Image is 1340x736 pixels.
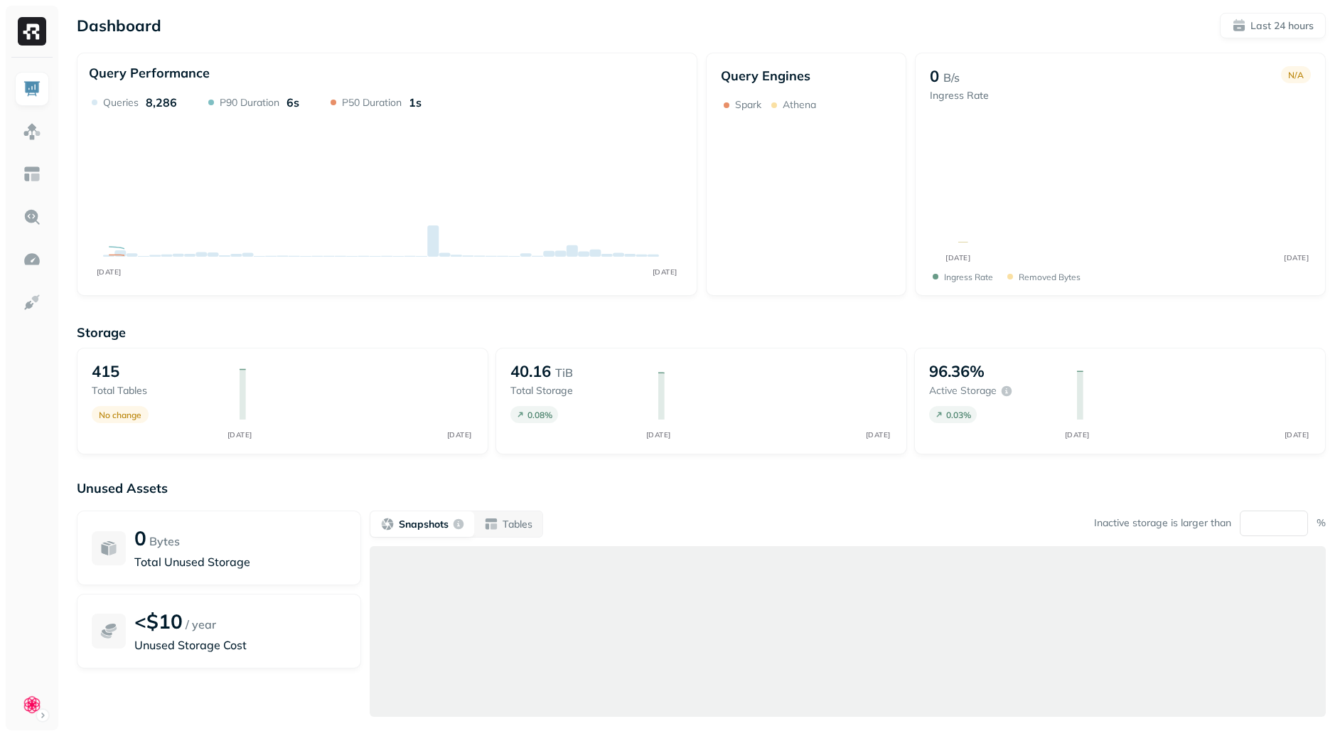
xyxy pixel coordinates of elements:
img: Dashboard [23,80,41,98]
p: P50 Duration [342,96,402,110]
img: Optimization [23,250,41,269]
p: Inactive storage is larger than [1094,516,1231,530]
tspan: [DATE] [227,430,252,439]
p: Dashboard [77,16,161,36]
p: 0.08 % [527,410,552,420]
button: Last 24 hours [1220,13,1326,38]
img: Integrations [23,293,41,311]
p: Unused Storage Cost [134,636,346,654]
p: 415 [92,361,119,381]
p: 96.36% [929,361,985,381]
p: Ingress Rate [930,89,989,102]
p: Total Unused Storage [134,553,346,570]
tspan: [DATE] [446,430,471,439]
tspan: [DATE] [1285,253,1309,262]
p: B/s [943,69,960,86]
p: Athena [783,98,816,112]
p: P90 Duration [220,96,279,110]
p: Removed bytes [1019,272,1081,282]
p: Bytes [149,533,180,550]
p: 0 [134,526,146,550]
tspan: [DATE] [865,430,890,439]
p: No change [99,410,141,420]
img: Assets [23,122,41,141]
img: Ryft [18,17,46,46]
p: TiB [555,364,573,381]
p: Unused Assets [77,480,1326,496]
p: Storage [77,324,1326,341]
p: Queries [103,96,139,110]
p: Query Engines [721,68,892,84]
p: Total storage [510,384,644,398]
p: 40.16 [510,361,551,381]
p: 0 [930,66,939,86]
p: 6s [286,95,299,110]
p: Snapshots [399,518,449,531]
p: Query Performance [89,65,210,81]
tspan: [DATE] [97,267,122,276]
p: Active storage [929,384,997,398]
p: / year [186,616,216,633]
p: Total tables [92,384,225,398]
p: Ingress Rate [944,272,993,282]
tspan: [DATE] [946,253,971,262]
p: 0.03 % [946,410,971,420]
img: Asset Explorer [23,165,41,183]
p: Spark [735,98,761,112]
tspan: [DATE] [653,267,677,276]
p: 1s [409,95,422,110]
tspan: [DATE] [1284,430,1309,439]
tspan: [DATE] [645,430,670,439]
p: 8,286 [146,95,177,110]
img: Clue [22,695,42,715]
p: <$10 [134,609,183,634]
p: N/A [1288,70,1304,80]
p: Tables [503,518,532,531]
p: Last 24 hours [1250,19,1314,33]
img: Query Explorer [23,208,41,226]
tspan: [DATE] [1064,430,1089,439]
p: % [1317,516,1326,530]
